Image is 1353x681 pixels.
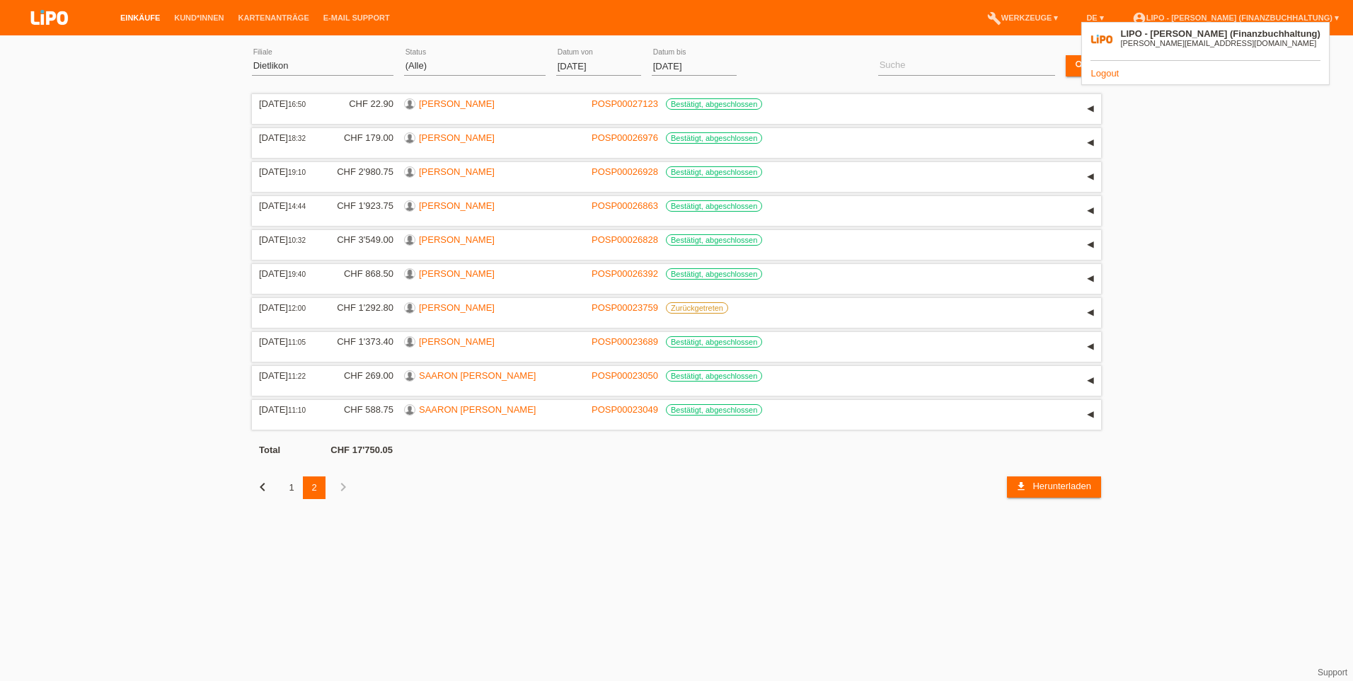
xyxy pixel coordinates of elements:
div: [DATE] [259,166,316,177]
label: Bestätigt, abgeschlossen [666,98,762,110]
div: [DATE] [259,234,316,245]
i: account_circle [1132,11,1146,25]
i: download [1015,481,1027,492]
div: 1 [280,476,303,499]
div: [PERSON_NAME][EMAIL_ADDRESS][DOMAIN_NAME] [1120,39,1320,47]
span: 11:05 [288,338,306,346]
div: CHF 179.00 [326,132,393,143]
span: 19:10 [288,168,306,176]
a: download Herunterladen [1007,476,1101,498]
div: auf-/zuklappen [1080,132,1101,154]
a: POSP00023689 [592,336,658,347]
div: [DATE] [259,132,316,143]
a: POSP00026928 [592,166,658,177]
b: LIPO - [PERSON_NAME] (Finanzbuchhaltung) [1120,28,1320,39]
span: 16:50 [288,101,306,108]
div: auf-/zuklappen [1080,268,1101,290]
div: auf-/zuklappen [1080,234,1101,256]
a: [PERSON_NAME] [419,234,495,245]
a: buildWerkzeuge ▾ [980,13,1066,22]
div: [DATE] [259,370,316,381]
div: auf-/zuklappen [1080,200,1101,222]
a: Support [1318,668,1347,677]
div: CHF 868.50 [326,268,393,279]
div: CHF 1'923.75 [326,200,393,211]
div: auf-/zuklappen [1080,98,1101,120]
a: POSP00027123 [592,98,658,109]
a: [PERSON_NAME] [419,98,495,109]
label: Zurückgetreten [666,302,728,314]
div: auf-/zuklappen [1080,302,1101,324]
a: POSP00026976 [592,132,658,143]
label: Bestätigt, abgeschlossen [666,268,762,280]
a: POSP00023049 [592,404,658,415]
label: Bestätigt, abgeschlossen [666,370,762,382]
a: Einkäufe [113,13,167,22]
span: 19:40 [288,270,306,278]
div: CHF 3'549.00 [326,234,393,245]
a: [PERSON_NAME] [419,336,495,347]
i: chevron_right [335,479,352,496]
a: DE ▾ [1079,13,1110,22]
span: 14:44 [288,202,306,210]
a: Kund*innen [167,13,231,22]
a: account_circleLIPO - [PERSON_NAME] (Finanzbuchhaltung) ▾ [1125,13,1346,22]
div: CHF 2'980.75 [326,166,393,177]
div: CHF 1'373.40 [326,336,393,347]
div: auf-/zuklappen [1080,166,1101,188]
a: POSP00026392 [592,268,658,279]
b: Total [259,445,280,455]
div: auf-/zuklappen [1080,404,1101,425]
img: 39073_square.png [1090,28,1113,51]
a: [PERSON_NAME] [419,302,495,313]
a: Kartenanträge [231,13,316,22]
a: POSP00023050 [592,370,658,381]
a: POSP00023759 [592,302,658,313]
a: Logout [1090,68,1119,79]
i: search [1074,59,1086,71]
a: [PERSON_NAME] [419,166,495,177]
span: 10:32 [288,236,306,244]
div: [DATE] [259,336,316,347]
i: build [987,11,1001,25]
label: Bestätigt, abgeschlossen [666,200,762,212]
label: Bestätigt, abgeschlossen [666,166,762,178]
a: LIPO pay [14,29,85,40]
a: SAARON [PERSON_NAME] [419,370,536,381]
div: [DATE] [259,200,316,211]
div: [DATE] [259,98,316,109]
div: CHF 22.90 [326,98,393,109]
div: CHF 1'292.80 [326,302,393,313]
div: CHF 588.75 [326,404,393,415]
div: [DATE] [259,302,316,313]
a: [PERSON_NAME] [419,132,495,143]
a: POSP00026863 [592,200,658,211]
a: [PERSON_NAME] [419,268,495,279]
span: 11:10 [288,406,306,414]
div: CHF 269.00 [326,370,393,381]
a: [PERSON_NAME] [419,200,495,211]
div: 2 [303,476,326,499]
div: [DATE] [259,268,316,279]
b: CHF 17'750.05 [330,445,393,455]
a: POSP00026828 [592,234,658,245]
span: Herunterladen [1032,481,1090,491]
span: 11:22 [288,372,306,380]
a: SAARON [PERSON_NAME] [419,404,536,415]
div: auf-/zuklappen [1080,370,1101,391]
label: Bestätigt, abgeschlossen [666,404,762,416]
span: 18:32 [288,135,306,142]
i: chevron_left [254,479,271,496]
div: auf-/zuklappen [1080,336,1101,357]
div: [DATE] [259,404,316,415]
a: E-Mail Support [316,13,397,22]
label: Bestätigt, abgeschlossen [666,132,762,144]
a: search [1066,55,1095,76]
label: Bestätigt, abgeschlossen [666,234,762,246]
label: Bestätigt, abgeschlossen [666,336,762,348]
span: 12:00 [288,304,306,312]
